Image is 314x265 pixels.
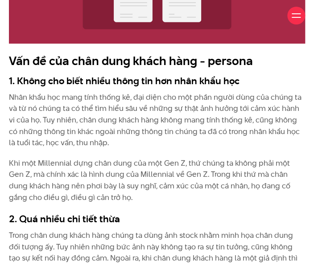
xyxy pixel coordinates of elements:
[9,74,305,87] h3: 1. Không cho biết nhiều thông tin hơn nhân khẩu học
[9,92,305,149] p: Nhân khẩu học mang tính thống kê, đại diện cho một phần người dùng của chúng ta và từ nó chúng ta...
[9,212,305,225] h3: 2. Quá nhiều chi tiết thừa
[9,53,305,69] h2: Vấn đề của chân dung khách hàng - persona
[9,158,305,203] p: Khi một Millennial dựng chân dung của một Gen Z, thứ chúng ta không phải một Gen Z, mà chính xác ...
